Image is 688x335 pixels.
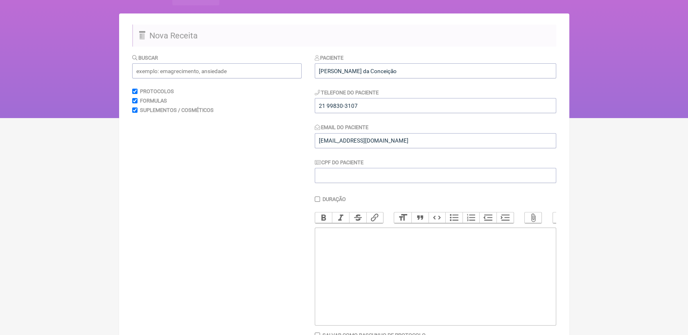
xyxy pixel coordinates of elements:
label: Email do Paciente [315,124,369,130]
label: Duração [323,196,346,202]
h2: Nova Receita [132,25,556,47]
input: exemplo: emagrecimento, ansiedade [132,63,302,78]
label: Buscar [132,55,158,61]
label: Protocolos [140,88,174,94]
label: Paciente [315,55,344,61]
label: Telefone do Paciente [315,89,379,96]
button: Code [429,212,446,223]
button: Increase Level [496,212,514,223]
button: Strikethrough [349,212,366,223]
label: Suplementos / Cosméticos [140,107,214,113]
button: Attach Files [525,212,542,223]
label: Formulas [140,98,167,104]
button: Decrease Level [479,212,496,223]
button: Link [366,212,383,223]
button: Quote [411,212,429,223]
button: Heading [394,212,411,223]
button: Italic [332,212,349,223]
button: Bold [315,212,332,223]
label: CPF do Paciente [315,159,364,165]
button: Bullets [445,212,462,223]
button: Undo [553,212,570,223]
button: Numbers [462,212,480,223]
